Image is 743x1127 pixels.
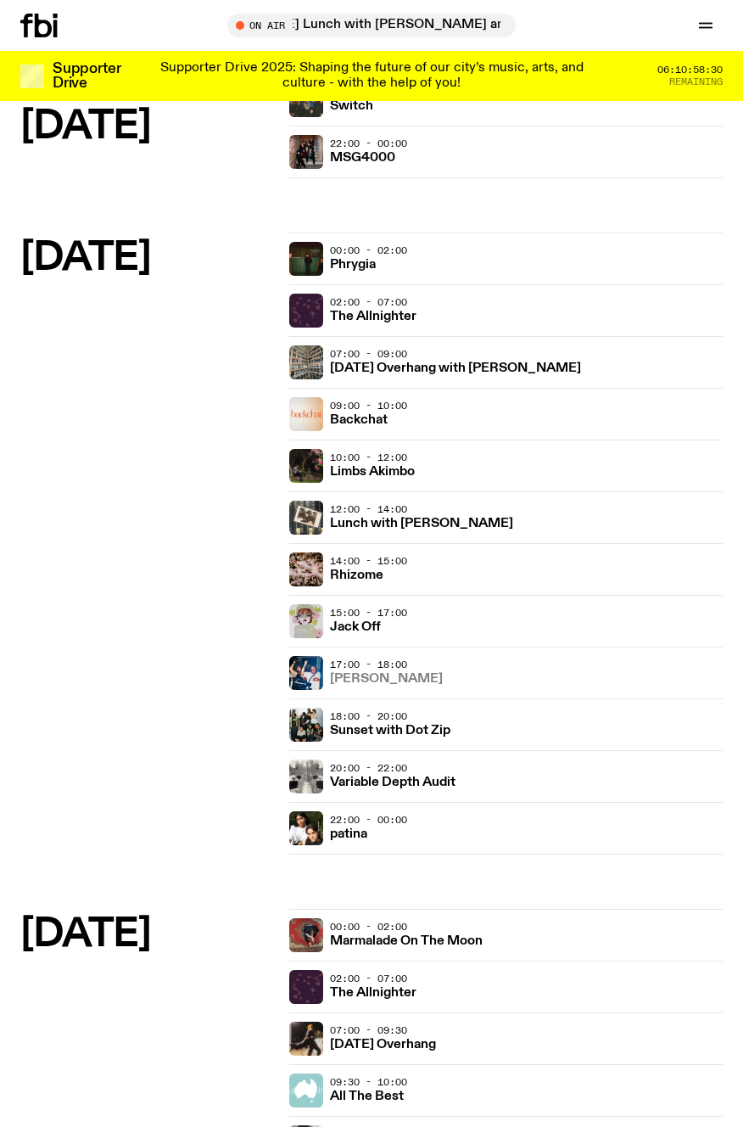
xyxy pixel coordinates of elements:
[330,618,381,634] a: Jack Off
[330,414,388,427] h3: Backchat
[330,725,450,737] h3: Sunset with Dot Zip
[330,359,581,375] a: [DATE] Overhang with [PERSON_NAME]
[330,100,373,113] h3: Switch
[227,14,516,37] button: On Air[DATE] Lunch with [PERSON_NAME] and [PERSON_NAME] // Junipo Interview
[330,658,407,671] span: 17:00 - 18:00
[330,1087,404,1103] a: All The Best
[330,97,373,113] a: Switch
[657,65,723,75] span: 06:10:58:30
[20,239,276,278] h2: [DATE]
[330,451,407,464] span: 10:00 - 12:00
[330,777,455,789] h3: Variable Depth Audit
[330,554,407,568] span: 14:00 - 15:00
[142,61,601,91] p: Supporter Drive 2025: Shaping the future of our city’s music, arts, and culture - with the help o...
[330,670,443,686] a: [PERSON_NAME]
[330,825,367,841] a: patina
[330,244,407,257] span: 00:00 - 02:00
[289,345,323,379] img: A corner shot of the fbi music library
[330,149,395,165] a: MSG4000
[330,311,416,323] h3: The Allnighter
[330,1023,407,1037] span: 07:00 - 09:30
[289,242,323,276] img: A greeny-grainy film photo of Bela, John and Bindi at night. They are standing in a backyard on g...
[330,920,407,934] span: 00:00 - 02:00
[289,501,323,535] img: A polaroid of Ella Avni in the studio on top of the mixer which is also located in the studio.
[330,709,407,723] span: 18:00 - 20:00
[330,621,381,634] h3: Jack Off
[330,347,407,361] span: 07:00 - 09:00
[289,760,323,793] img: A black and white Rorschach
[330,761,407,775] span: 20:00 - 22:00
[330,606,407,620] span: 15:00 - 17:00
[330,307,416,323] a: The Allnighter
[53,62,120,91] h3: Supporter Drive
[330,569,383,582] h3: Rhizome
[330,987,416,1000] h3: The Allnighter
[330,813,407,827] span: 22:00 - 00:00
[330,466,415,479] h3: Limbs Akimbo
[289,552,323,586] img: A close up picture of a bunch of ginger roots. Yellow squiggles with arrows, hearts and dots are ...
[289,604,323,638] img: a dotty lady cuddling her cat amongst flowers
[289,449,323,483] img: Jackson sits at an outdoor table, legs crossed and gazing at a black and brown dog also sitting a...
[20,916,276,954] h2: [DATE]
[330,673,443,686] h3: [PERSON_NAME]
[20,108,276,146] h2: [DATE]
[330,1035,436,1051] a: [DATE] Overhang
[330,1039,436,1051] h3: [DATE] Overhang
[330,721,450,737] a: Sunset with Dot Zip
[330,828,367,841] h3: patina
[330,518,513,530] h3: Lunch with [PERSON_NAME]
[330,935,483,948] h3: Marmalade On The Moon
[330,984,416,1000] a: The Allnighter
[330,411,388,427] a: Backchat
[330,295,407,309] span: 02:00 - 07:00
[330,514,513,530] a: Lunch with [PERSON_NAME]
[669,77,723,87] span: Remaining
[330,972,407,985] span: 02:00 - 07:00
[330,362,581,375] h3: [DATE] Overhang with [PERSON_NAME]
[330,137,407,150] span: 22:00 - 00:00
[330,399,407,412] span: 09:00 - 10:00
[330,1075,407,1089] span: 09:30 - 10:00
[330,152,395,165] h3: MSG4000
[289,918,323,952] img: Tommy - Persian Rug
[330,502,407,516] span: 12:00 - 14:00
[330,1091,404,1103] h3: All The Best
[330,259,376,272] h3: Phrygia
[330,463,415,479] a: Limbs Akimbo
[330,566,383,582] a: Rhizome
[330,773,455,789] a: Variable Depth Audit
[330,255,376,272] a: Phrygia
[330,932,483,948] a: Marmalade On The Moon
